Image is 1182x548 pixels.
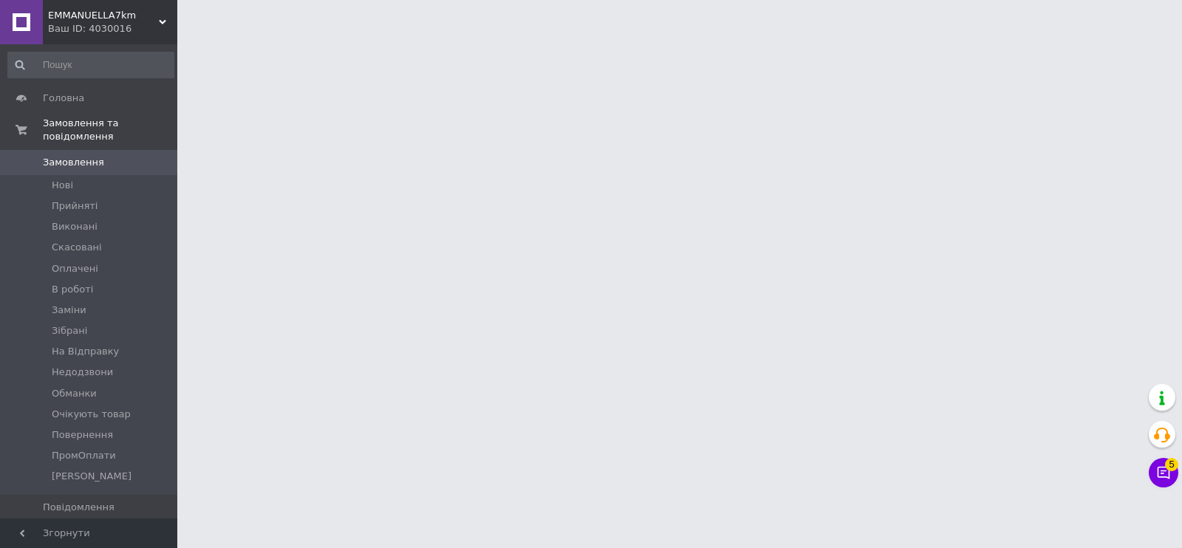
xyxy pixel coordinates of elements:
[43,92,84,105] span: Головна
[52,262,98,275] span: Оплачені
[52,220,98,233] span: Виконані
[52,304,86,317] span: Заміни
[1149,458,1178,487] button: Чат з покупцем5
[52,449,116,462] span: ПромОплати
[52,387,97,400] span: Обманки
[48,22,177,35] div: Ваш ID: 4030016
[52,470,131,483] span: [PERSON_NAME]
[1165,456,1178,469] span: 5
[52,324,87,338] span: Зібрані
[43,156,104,169] span: Замовлення
[48,9,159,22] span: EMMANUELLA7km
[52,408,131,421] span: Очікують товар
[7,52,174,78] input: Пошук
[52,283,93,296] span: В роботі
[52,428,113,442] span: Повернення
[52,199,98,213] span: Прийняті
[52,179,73,192] span: Нові
[52,366,113,379] span: Недодзвони
[43,501,115,514] span: Повідомлення
[43,117,177,143] span: Замовлення та повідомлення
[52,241,102,254] span: Скасовані
[52,345,119,358] span: На Відправку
